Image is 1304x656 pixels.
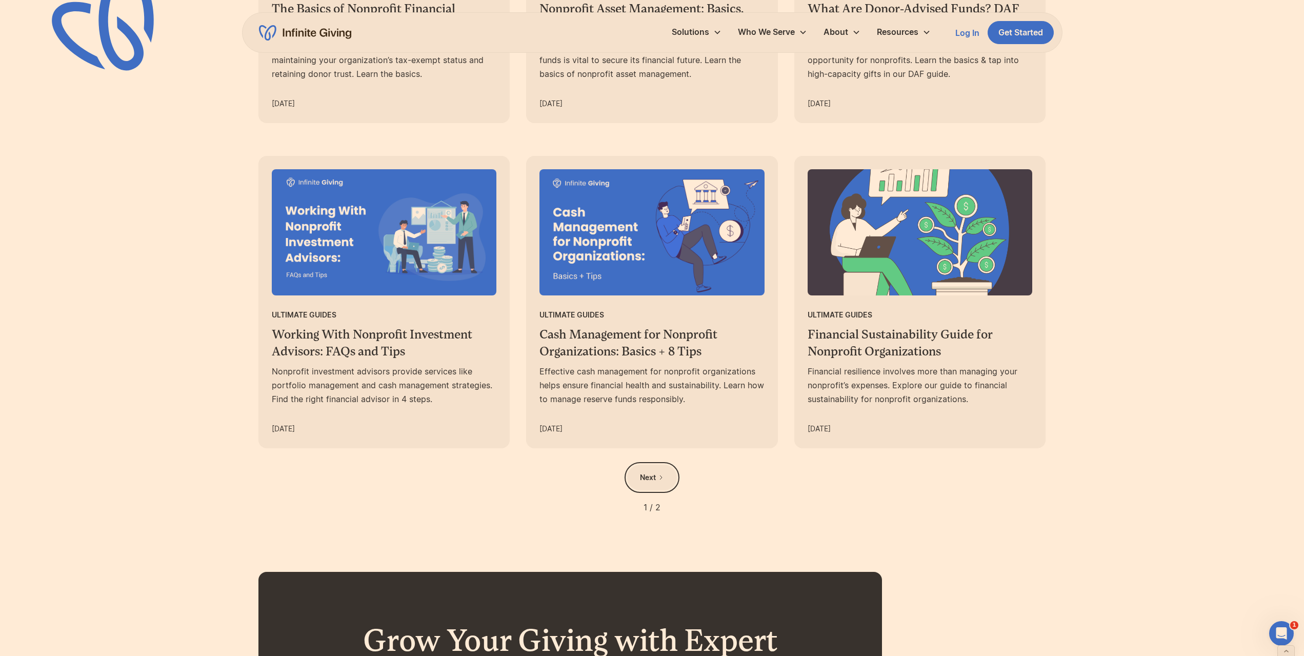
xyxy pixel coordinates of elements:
[539,39,765,81] div: Managing, investing, and stewarding your organization’s funds is vital to secure its financial fu...
[955,29,979,37] div: Log In
[1290,621,1298,629] span: 1
[955,27,979,39] a: Log In
[272,365,497,407] div: Nonprofit investment advisors provide services like portfolio management and cash management stra...
[808,39,1033,81] div: Donor-advised funds present a valuable but nuanced opportunity for nonprofits. Learn the basics &...
[877,25,918,39] div: Resources
[730,21,815,43] div: Who We Serve
[808,97,831,110] div: [DATE]
[272,1,497,35] h3: The Basics of Nonprofit Financial Management: Start Here
[738,25,795,39] div: Who We Serve
[539,1,765,35] h3: Nonprofit Asset Management: Basics, Benefits, & Options
[808,1,1033,35] h3: What Are Donor-Advised Funds? DAF Guide for Nonprofits
[539,326,765,361] h3: Cash Management for Nonprofit Organizations: Basics + 8 Tips
[1269,621,1294,646] iframe: Intercom live chat
[808,326,1033,361] h3: Financial Sustainability Guide for Nonprofit Organizations
[795,157,1045,447] a: Ultimate GuidesFinancial Sustainability Guide for Nonprofit OrganizationsFinancial resilience inv...
[539,423,563,435] div: [DATE]
[539,97,563,110] div: [DATE]
[527,157,777,447] a: Ultimate GuidesCash Management for Nonprofit Organizations: Basics + 8 TipsEffective cash managem...
[272,326,497,361] h3: Working With Nonprofit Investment Advisors: FAQs and Tips
[627,465,677,490] a: Next Page
[272,39,497,81] div: Responsible nonprofit financial management is vital to maintaining your organization’s tax-exempt...
[824,25,848,39] div: About
[272,309,336,321] div: Ultimate Guides
[664,21,730,43] div: Solutions
[539,365,765,407] div: Effective cash management for nonprofit organizations helps ensure financial health and sustainab...
[258,501,1046,514] div: Page 1 of 2
[539,309,604,321] div: Ultimate Guides
[808,365,1033,407] div: Financial resilience involves more than managing your nonprofit’s expenses. Explore our guide to ...
[259,25,351,41] a: home
[869,21,939,43] div: Resources
[672,25,709,39] div: Solutions
[815,21,869,43] div: About
[272,97,295,110] div: [DATE]
[272,423,295,435] div: [DATE]
[640,471,656,484] div: Next
[988,21,1054,44] a: Get Started
[258,465,1046,514] div: List
[808,309,872,321] div: Ultimate Guides
[808,423,831,435] div: [DATE]
[259,157,509,447] a: Ultimate GuidesWorking With Nonprofit Investment Advisors: FAQs and TipsNonprofit investment advi...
